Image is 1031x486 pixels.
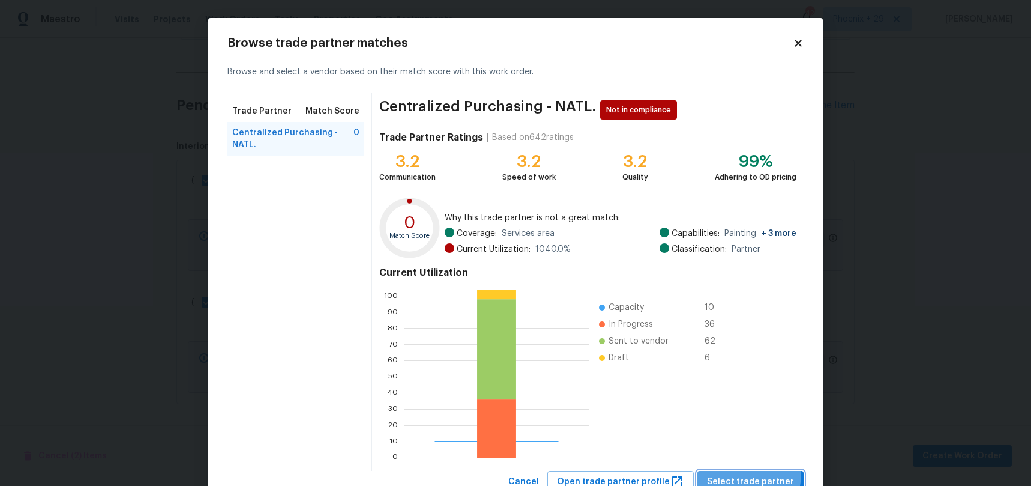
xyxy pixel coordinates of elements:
[622,156,648,168] div: 3.2
[232,127,353,151] span: Centralized Purchasing - NATL.
[705,318,724,330] span: 36
[609,302,644,314] span: Capacity
[389,341,398,348] text: 70
[502,228,555,240] span: Services area
[384,293,398,300] text: 100
[609,318,653,330] span: In Progress
[535,243,571,255] span: 1040.0 %
[379,100,597,120] span: Centralized Purchasing - NATL.
[305,105,359,117] span: Match Score
[715,156,796,168] div: 99%
[388,406,398,413] text: 30
[609,335,669,347] span: Sent to vendor
[379,267,796,279] h4: Current Utilization
[445,212,796,224] span: Why this trade partner is not a great match:
[483,132,492,144] div: |
[672,243,727,255] span: Classification:
[388,389,398,396] text: 40
[379,132,483,144] h4: Trade Partner Ratings
[609,352,629,364] span: Draft
[389,232,430,239] text: Match Score
[502,171,556,183] div: Speed of work
[705,302,724,314] span: 10
[353,127,359,151] span: 0
[379,171,436,183] div: Communication
[389,438,398,445] text: 10
[388,422,398,429] text: 20
[732,243,760,255] span: Partner
[392,454,398,461] text: 0
[379,156,436,168] div: 3.2
[672,228,720,240] span: Capabilities:
[227,37,793,49] h2: Browse trade partner matches
[388,357,398,364] text: 60
[606,104,676,116] span: Not in compliance
[404,214,416,231] text: 0
[232,105,292,117] span: Trade Partner
[388,324,398,332] text: 80
[388,308,398,315] text: 90
[724,228,796,240] span: Painting
[227,52,804,93] div: Browse and select a vendor based on their match score with this work order.
[705,352,724,364] span: 6
[715,171,796,183] div: Adhering to OD pricing
[457,243,531,255] span: Current Utilization:
[622,171,648,183] div: Quality
[388,373,398,380] text: 50
[457,228,497,240] span: Coverage:
[492,132,574,144] div: Based on 642 ratings
[761,229,796,238] span: + 3 more
[502,156,556,168] div: 3.2
[705,335,724,347] span: 62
